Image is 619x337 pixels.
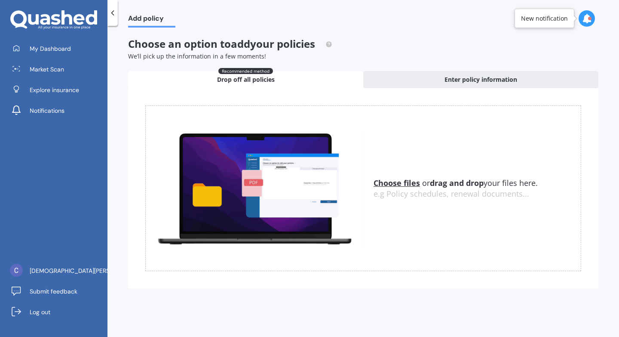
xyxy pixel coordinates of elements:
[30,44,71,53] span: My Dashboard
[6,303,107,321] a: Log out
[444,75,517,84] span: Enter policy information
[217,75,275,84] span: Drop off all policies
[521,14,568,23] div: New notification
[6,102,107,119] a: Notifications
[218,68,273,74] span: Recommended method
[374,189,581,199] div: e.g Policy schedules, renewal documents...
[374,178,538,188] span: or your files here.
[6,40,107,57] a: My Dashboard
[6,61,107,78] a: Market Scan
[220,37,315,51] span: to add your policies
[128,37,332,51] span: Choose an option
[146,128,363,248] img: upload.de96410c8ce839c3fdd5.gif
[30,86,79,94] span: Explore insurance
[30,308,50,316] span: Log out
[30,266,141,275] span: [DEMOGRAPHIC_DATA][PERSON_NAME]
[30,65,64,74] span: Market Scan
[6,81,107,99] a: Explore insurance
[30,287,77,296] span: Submit feedback
[128,14,175,26] span: Add policy
[6,262,107,279] a: [DEMOGRAPHIC_DATA][PERSON_NAME]
[30,106,64,115] span: Notifications
[128,52,266,60] span: We’ll pick up the information in a few moments!
[6,283,107,300] a: Submit feedback
[430,178,484,188] b: drag and drop
[10,264,23,277] img: ACg8ocL-pw7k4HqfKikNJSAwHcgK9KRkmAUKB01jidPwpDtoj6Gphg=s96-c
[374,178,420,188] u: Choose files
